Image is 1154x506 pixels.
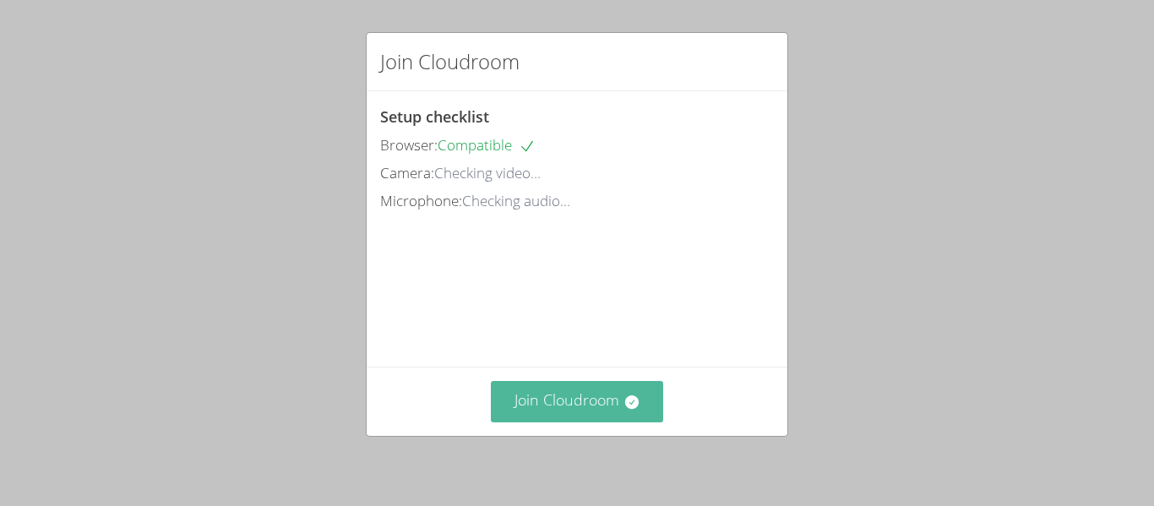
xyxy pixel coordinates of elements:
button: Join Cloudroom [491,381,664,422]
span: Setup checklist [380,106,489,127]
span: Browser: [380,135,438,155]
span: Camera: [380,163,434,182]
span: Checking audio... [462,191,570,210]
span: Checking video... [434,163,541,182]
span: Compatible [438,135,536,155]
h2: Join Cloudroom [380,46,520,77]
span: Microphone: [380,191,462,210]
